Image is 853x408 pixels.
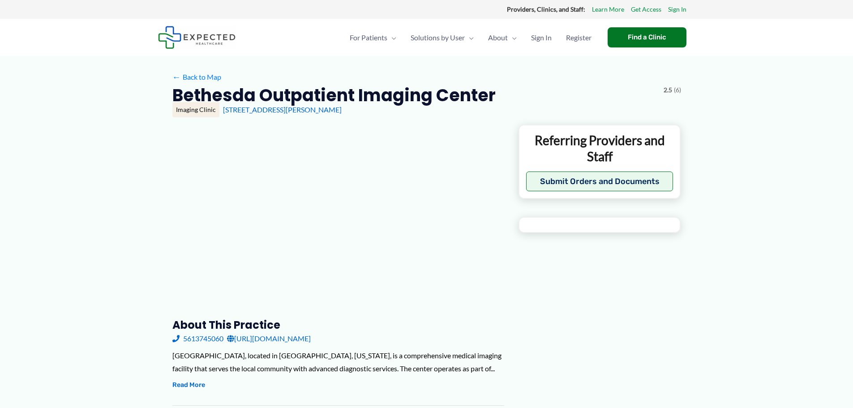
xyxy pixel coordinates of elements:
span: Menu Toggle [465,22,474,53]
span: ← [172,73,181,81]
span: Sign In [531,22,552,53]
button: Submit Orders and Documents [526,172,673,191]
a: AboutMenu Toggle [481,22,524,53]
a: [STREET_ADDRESS][PERSON_NAME] [223,105,342,114]
img: Expected Healthcare Logo - side, dark font, small [158,26,236,49]
span: Register [566,22,592,53]
strong: Providers, Clinics, and Staff: [507,5,585,13]
a: For PatientsMenu Toggle [343,22,403,53]
a: Learn More [592,4,624,15]
nav: Primary Site Navigation [343,22,599,53]
a: [URL][DOMAIN_NAME] [227,332,311,345]
a: Sign In [524,22,559,53]
a: Get Access [631,4,661,15]
a: Register [559,22,599,53]
p: Referring Providers and Staff [526,132,673,165]
span: Solutions by User [411,22,465,53]
a: Sign In [668,4,686,15]
a: 5613745060 [172,332,223,345]
a: Solutions by UserMenu Toggle [403,22,481,53]
span: Menu Toggle [387,22,396,53]
a: Find a Clinic [608,27,686,47]
span: (6) [674,84,681,96]
span: 2.5 [664,84,672,96]
button: Read More [172,380,205,391]
span: About [488,22,508,53]
a: ←Back to Map [172,70,221,84]
span: Menu Toggle [508,22,517,53]
h2: Bethesda Outpatient Imaging Center [172,84,496,106]
div: Imaging Clinic [172,102,219,117]
span: For Patients [350,22,387,53]
div: [GEOGRAPHIC_DATA], located in [GEOGRAPHIC_DATA], [US_STATE], is a comprehensive medical imaging f... [172,349,504,375]
h3: About this practice [172,318,504,332]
